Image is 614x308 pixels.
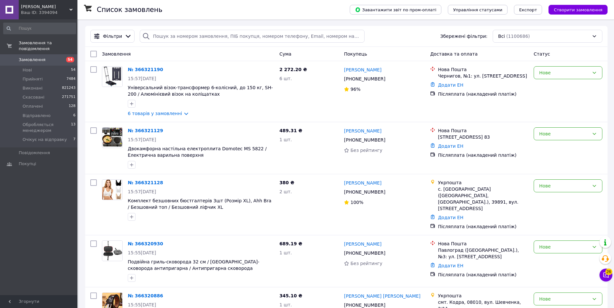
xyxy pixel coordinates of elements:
img: Фото товару [102,67,122,87]
a: Універсальний візок-трансформер 6-колісний, до 150 кг, SH-200 / Алюмінієвий візок на коліщатках [128,85,273,97]
a: Подвійна гриль-сковорода 32 см / [GEOGRAPHIC_DATA]-сковорода антипригарна / Антипригарна сковорода [128,259,259,271]
span: Збережені фільтри: [440,33,487,39]
span: 1 шт. [279,302,292,307]
input: Пошук [3,23,76,34]
span: Експорт [519,7,537,12]
a: № 366320930 [128,241,163,246]
span: Обробляється менеджером [23,122,71,133]
span: 15:57[DATE] [128,189,156,194]
div: Павлоград ([GEOGRAPHIC_DATA].), №3: ул. [STREET_ADDRESS] [438,247,528,260]
div: Післяплата (накладений платіж) [438,91,528,97]
div: [STREET_ADDRESS] 83 [438,134,528,140]
a: Додати ЕН [438,263,463,268]
span: Без рейтингу [350,261,382,266]
a: № 366321190 [128,67,163,72]
span: Статус [534,51,550,57]
div: Післяплата (накладений платіж) [438,152,528,158]
span: 26 [605,269,612,275]
div: Нове [539,295,589,303]
span: Двокамфорна настільна електроплита Domotec MS 5822 / Електрична варильна поверхня [128,146,267,158]
span: 345.10 ₴ [279,293,302,298]
span: Замовлення [19,57,45,63]
span: Нові [23,67,32,73]
span: Оплачені [23,103,43,109]
span: Створити замовлення [554,7,602,12]
div: Післяплата (накладений платіж) [438,271,528,278]
span: (1100686) [506,34,530,39]
a: Фото товару [102,127,123,148]
span: 7484 [66,76,75,82]
div: Укрпошта [438,179,528,186]
span: Без рейтингу [350,148,382,153]
span: Прийняті [23,76,43,82]
button: Експорт [514,5,542,15]
a: Додати ЕН [438,215,463,220]
span: Завантажити звіт по пром-оплаті [355,7,436,13]
span: 54 [66,57,74,62]
a: Фото товару [102,66,123,87]
span: 15:57[DATE] [128,137,156,142]
a: [PERSON_NAME] [344,180,381,186]
span: 100% [350,200,363,205]
div: [PHONE_NUMBER] [343,249,387,258]
button: Завантажити звіт по пром-оплаті [350,5,441,15]
img: Фото товару [102,180,122,200]
span: 1 шт. [279,250,292,255]
div: [PHONE_NUMBER] [343,187,387,196]
span: 489.31 ₴ [279,128,302,133]
span: Покупець [344,51,367,57]
span: 15:55[DATE] [128,250,156,255]
a: № 366320886 [128,293,163,298]
span: 2 272.20 ₴ [279,67,307,72]
h1: Список замовлень [97,6,162,14]
div: Нова Пошта [438,127,528,134]
div: Нове [539,243,589,250]
a: [PERSON_NAME] [344,67,381,73]
span: Скасовані [23,94,45,100]
div: Нова Пошта [438,66,528,73]
a: [PERSON_NAME] [344,128,381,134]
div: Нова Пошта [438,240,528,247]
div: [PHONE_NUMBER] [343,135,387,144]
span: 54 [71,67,75,73]
span: Управління статусами [453,7,502,12]
span: Cума [279,51,291,57]
a: [PERSON_NAME] [344,241,381,247]
a: 6 товарів у замовленні [128,111,182,116]
a: Комплект безшовних бюстгалтерів 3шт (Розмір XL), Ahh Bra / Безшовний топ / Безшовний ліфчик XL [128,198,271,210]
a: [PERSON_NAME] [PERSON_NAME] [344,293,420,299]
button: Управління статусами [448,5,508,15]
span: Повідомлення [19,150,50,156]
button: Чат з покупцем26 [599,269,612,281]
a: № 366321129 [128,128,163,133]
span: 821243 [62,85,75,91]
input: Пошук за номером замовлення, ПІБ покупця, номером телефону, Email, номером накладної [140,30,364,43]
span: Доставка та оплата [430,51,478,57]
span: 6 [73,113,75,119]
span: 15:55[DATE] [128,302,156,307]
a: Фото товару [102,179,123,200]
img: Фото товару [102,241,122,261]
a: № 366321128 [128,180,163,185]
a: Додати ЕН [438,143,463,149]
span: Виконані [23,85,43,91]
span: Всі [498,33,505,39]
div: Ваш ID: 3394094 [21,10,77,16]
div: с. [GEOGRAPHIC_DATA] ([GEOGRAPHIC_DATA], [GEOGRAPHIC_DATA].), 39891, вул. [STREET_ADDRESS] [438,186,528,212]
div: Укрпошта [438,292,528,299]
span: 689.19 ₴ [279,241,302,246]
button: Створити замовлення [549,5,608,15]
span: 2 шт. [279,189,292,194]
span: 13 [71,122,75,133]
span: Відправлено [23,113,51,119]
div: [PHONE_NUMBER] [343,74,387,83]
a: Додати ЕН [438,82,463,88]
span: HUGO [21,4,69,10]
span: 1 шт. [279,137,292,142]
div: Чернигов, №1: ул. [STREET_ADDRESS] [438,73,528,79]
span: Очікує на відправку [23,137,67,143]
div: Нове [539,130,589,137]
